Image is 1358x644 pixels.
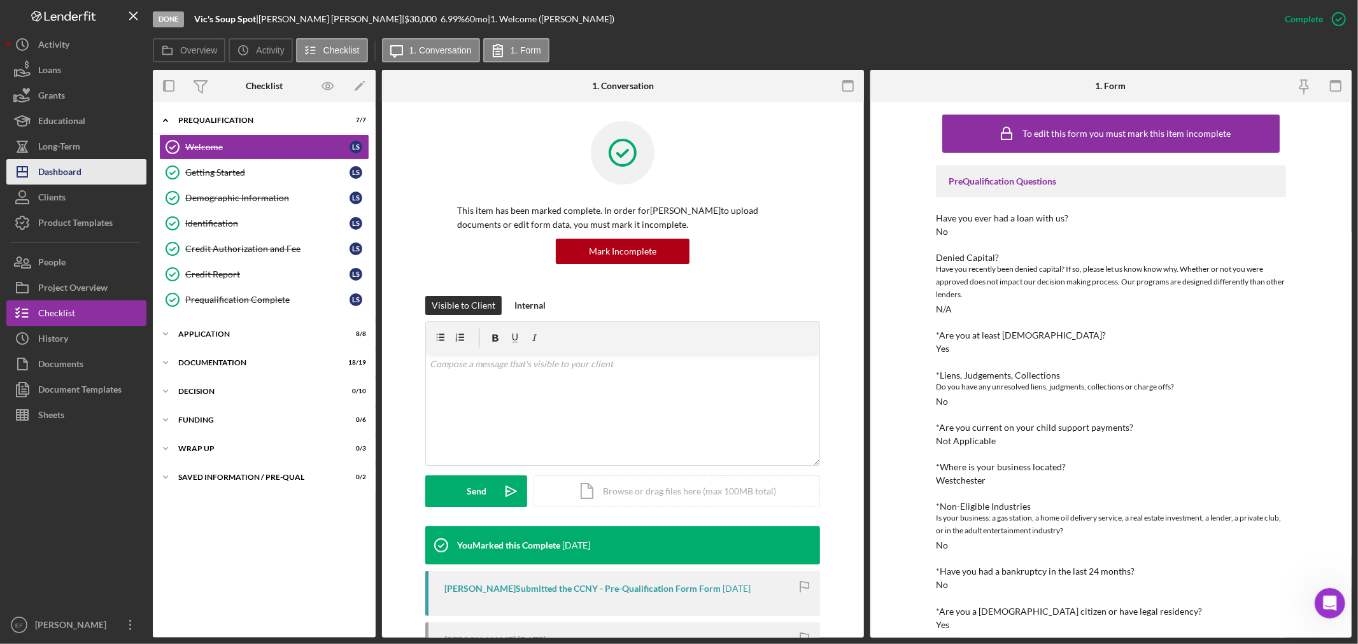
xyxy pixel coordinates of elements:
button: go back [8,5,32,29]
div: Please explain your issue and give any context you feel may be relevant. [20,22,199,46]
div: L S [350,166,362,179]
button: Activity [6,32,146,57]
div: No [936,396,948,407]
button: Educational [6,108,146,134]
div: People [38,249,66,278]
div: [PERSON_NAME] D is unable to access my active loans [56,72,234,97]
div: L S [350,141,362,153]
div: *Are you current on your child support payments? [936,423,1286,433]
img: Profile image for Christina [38,179,51,192]
div: *Are you a [DEMOGRAPHIC_DATA] citizen or have legal residency? [936,606,1286,617]
iframe: Intercom live chat [1315,588,1345,619]
a: WelcomeLS [159,134,369,160]
div: Prequalification Complete [185,295,350,305]
div: Visible to Client [432,296,495,315]
div: 0 / 6 [343,416,366,424]
button: Clients [6,185,146,210]
div: Credit Report [185,269,350,279]
div: Thank you for reaching out. I'm sorry you and [PERSON_NAME] are experiencing this! I'm unable to ... [20,234,199,346]
a: IdentificationLS [159,211,369,236]
div: Complete [1285,6,1323,32]
button: Checklist [6,300,146,326]
a: Getting StartedLS [159,160,369,185]
div: 0 / 3 [343,445,366,452]
a: Demographic InformationLS [159,185,369,211]
a: Grants [6,83,146,108]
button: Activity [229,38,292,62]
div: You Marked this Complete [457,540,560,550]
div: Do you have any unresolved liens, judgments, collections or charge offs? [936,381,1286,393]
button: 1. Conversation [382,38,480,62]
div: Internal [514,296,546,315]
p: Active 15h ago [62,16,124,29]
div: Loans [38,57,61,86]
button: Product Templates [6,210,146,235]
b: [PERSON_NAME] [55,181,126,190]
div: 1. Form [1096,81,1126,91]
text: EF [15,622,23,629]
div: Documents [38,351,83,380]
a: Documents [6,351,146,377]
a: Long-Term [6,134,146,159]
b: Vic's Soup Spot [194,13,256,24]
button: Upload attachment [60,407,71,417]
div: L S [350,217,362,230]
button: Gif picker [40,407,50,417]
div: Welcome [185,142,350,152]
div: Please explain your issue and give any context you feel may be relevant. [10,14,209,54]
a: Dashboard [6,159,146,185]
button: Visible to Client [425,296,502,315]
div: Yes [936,620,949,630]
div: 7 / 7 [343,116,366,124]
textarea: Message… [11,380,244,402]
div: Operator says… [10,115,244,178]
div: joined the conversation [55,180,217,192]
div: L S [350,192,362,204]
h1: [PERSON_NAME] [62,6,145,16]
button: Internal [508,296,552,315]
div: Prequalification [178,116,334,124]
label: 1. Form [511,45,541,55]
div: $30,000 [404,14,441,24]
div: Educational [38,108,85,137]
div: | [194,14,258,24]
div: [PERSON_NAME] D is unable to access my active loans [46,64,244,104]
div: Demographic Information [185,193,350,203]
div: *Liens, Judgements, Collections [936,370,1286,381]
button: Complete [1272,6,1352,32]
div: Saved Information / Pre-Qual [178,473,334,481]
div: | 1. Welcome ([PERSON_NAME]) [488,14,614,24]
div: 8 / 8 [343,330,366,338]
div: Project Overview [38,275,108,304]
div: History [38,326,68,354]
button: History [6,326,146,351]
div: [PERSON_NAME] Submitted the CCNY - Pre-Qualification Form Form [444,584,721,594]
button: Send [425,475,527,507]
div: Have you recently been denied capital? If so, please let us know know why. Whether or not you wer... [936,263,1286,301]
div: 60 mo [465,14,488,24]
button: Overview [153,38,225,62]
button: Sheets [6,402,146,428]
div: Activity [38,32,69,60]
button: Home [199,5,223,29]
button: Start recording [81,407,91,417]
p: This item has been marked complete. In order for [PERSON_NAME] to upload documents or edit form d... [457,204,788,232]
button: Project Overview [6,275,146,300]
label: Checklist [323,45,360,55]
div: [PERSON_NAME] [PERSON_NAME] | [258,14,404,24]
div: Long-Term [38,134,80,162]
div: L S [350,242,362,255]
button: Loans [6,57,146,83]
div: Hi [PERSON_NAME],Thank you for reaching out. I'm sorry you and [PERSON_NAME] are experiencing thi... [10,207,209,403]
div: No [936,540,948,550]
div: Grants [38,83,65,111]
div: Yes [936,344,949,354]
div: *Have you had a bankruptcy in the last 24 months? [936,566,1286,577]
div: Christina says… [10,207,244,431]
